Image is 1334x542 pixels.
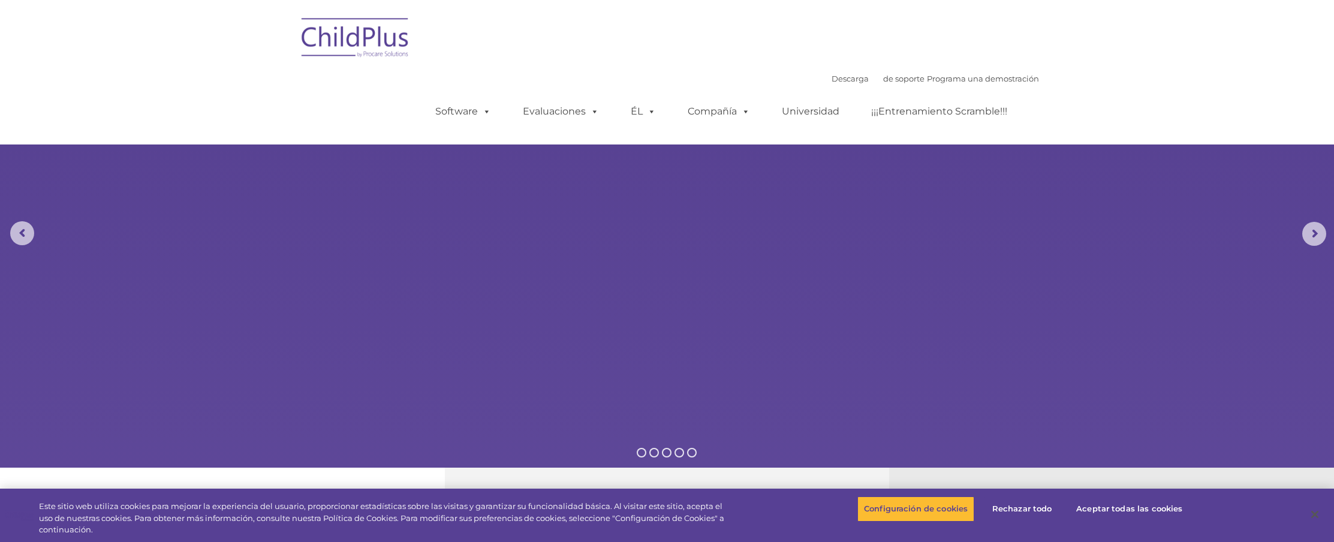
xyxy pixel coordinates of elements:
[883,74,925,83] a: de soporte
[1070,496,1189,522] button: Aceptar todas las cookies
[782,106,839,117] font: Universidad
[511,100,611,124] a: Evaluaciones
[992,504,1052,513] font: Rechazar todo
[423,100,503,124] a: Software
[984,496,1059,522] button: Rechazar todo
[688,106,737,117] font: Compañía
[925,74,927,83] font: |
[676,100,762,124] a: Compañía
[1,464,286,471] font: Incluya capturas de pantalla o imágenes que puedan ser útiles para proporcionar un contexto útil.
[871,106,1007,117] font: ¡¡¡Entrenamiento Scramble!!!
[859,100,1019,124] a: ¡¡¡Entrenamiento Scramble!!!
[832,74,869,83] a: Descarga
[770,100,851,124] a: Universidad
[39,501,724,534] font: Este sitio web utiliza cookies para mejorar la experiencia del usuario, proporcionar estadísticas...
[523,106,586,117] font: Evaluaciones
[1076,504,1182,513] font: Aceptar todas las cookies
[619,100,668,124] a: ÉL
[857,496,974,522] button: Configuración de cookies
[167,79,194,88] font: Apellido
[631,106,643,117] font: ÉL
[167,128,235,137] font: Número de teléfono
[435,106,478,117] font: Software
[864,504,968,513] font: Configuración de cookies
[1302,501,1328,528] button: Cerca
[296,10,415,70] img: ChildPlus de Procare Solutions
[927,74,1039,83] a: Programa una demostración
